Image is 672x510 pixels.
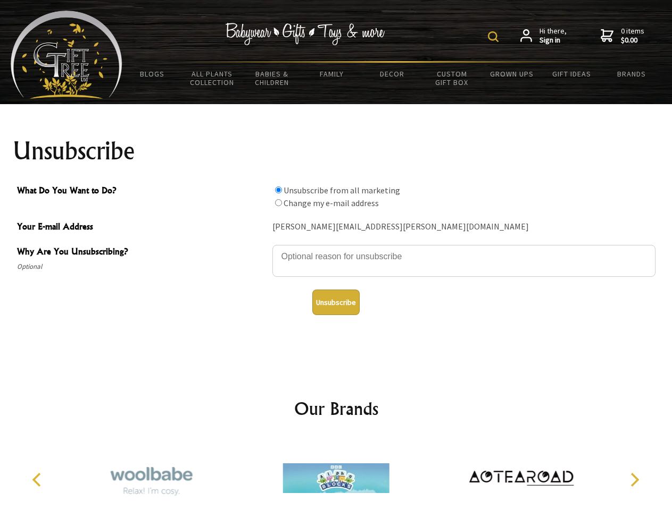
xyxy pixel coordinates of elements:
[602,63,662,85] a: Brands
[27,468,50,491] button: Previous
[540,36,567,45] strong: Sign in
[182,63,243,93] a: All Plants Collection
[312,290,360,315] button: Unsubscribe
[272,219,656,235] div: [PERSON_NAME][EMAIL_ADDRESS][PERSON_NAME][DOMAIN_NAME]
[272,245,656,277] textarea: Why Are You Unsubscribing?
[284,185,400,195] label: Unsubscribe from all marketing
[540,27,567,45] span: Hi there,
[422,63,482,93] a: Custom Gift Box
[275,186,282,193] input: What Do You Want to Do?
[623,468,646,491] button: Next
[520,27,567,45] a: Hi there,Sign in
[488,31,499,42] img: product search
[621,26,644,45] span: 0 items
[601,27,644,45] a: 0 items$0.00
[17,184,267,199] span: What Do You Want to Do?
[284,198,379,208] label: Change my e-mail address
[362,63,422,85] a: Decor
[242,63,302,93] a: Babies & Children
[17,245,267,260] span: Why Are You Unsubscribing?
[482,63,542,85] a: Grown Ups
[122,63,182,85] a: BLOGS
[621,36,644,45] strong: $0.00
[17,220,267,235] span: Your E-mail Address
[226,23,385,45] img: Babywear - Gifts - Toys & more
[542,63,602,85] a: Gift Ideas
[275,199,282,206] input: What Do You Want to Do?
[11,11,122,99] img: Babyware - Gifts - Toys and more...
[17,260,267,273] span: Optional
[302,63,362,85] a: Family
[13,138,660,164] h1: Unsubscribe
[21,396,651,421] h2: Our Brands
